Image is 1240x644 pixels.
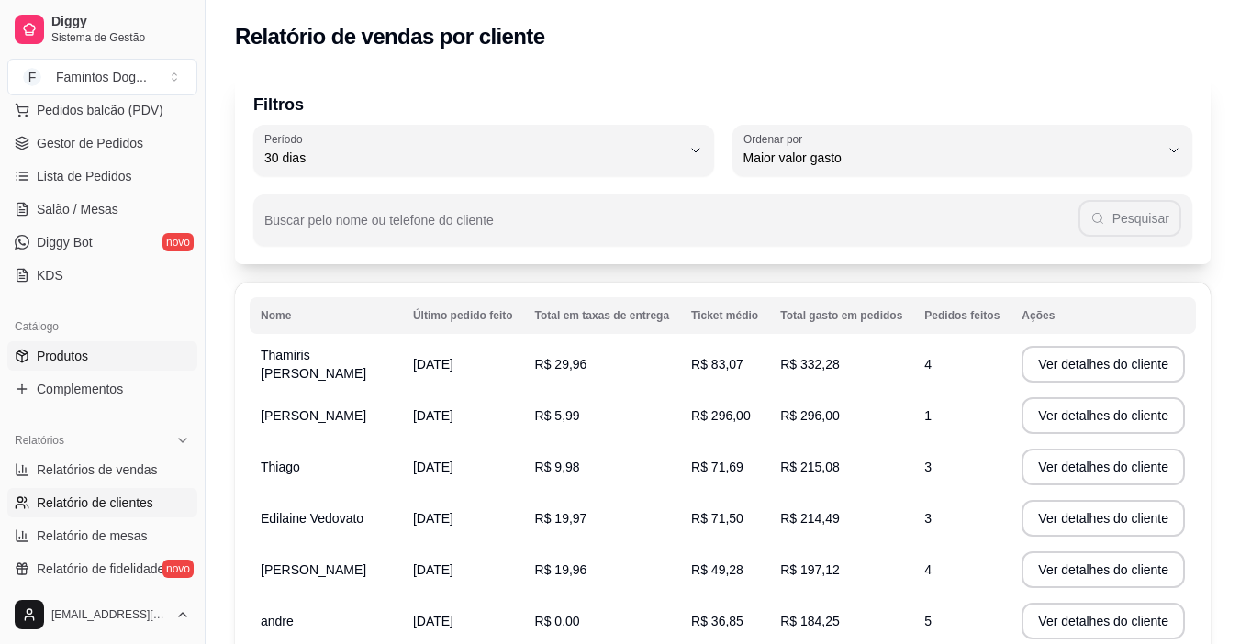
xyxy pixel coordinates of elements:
[743,149,1160,167] span: Maior valor gasto
[743,131,809,147] label: Ordenar por
[264,131,308,147] label: Período
[261,614,294,628] span: andre
[1022,603,1185,639] button: Ver detalhes do cliente
[924,614,932,628] span: 5
[924,357,932,372] span: 4
[7,95,197,125] button: Pedidos balcão (PDV)
[253,125,714,176] button: Período30 dias
[1022,551,1185,588] button: Ver detalhes do cliente
[413,357,453,372] span: [DATE]
[261,408,366,423] span: [PERSON_NAME]
[7,7,197,51] a: DiggySistema de Gestão
[7,554,197,583] a: Relatório de fidelidadenovo
[1022,500,1185,537] button: Ver detalhes do cliente
[37,461,158,479] span: Relatórios de vendas
[924,460,932,474] span: 3
[535,511,587,526] span: R$ 19,97
[7,455,197,484] a: Relatórios de vendas
[23,68,41,86] span: F
[37,200,118,218] span: Salão / Mesas
[7,341,197,371] a: Produtos
[37,527,148,545] span: Relatório de mesas
[780,614,840,628] span: R$ 184,25
[261,460,300,474] span: Thiago
[732,125,1193,176] button: Ordenar porMaior valor gasto
[15,433,64,448] span: Relatórios
[691,460,743,474] span: R$ 71,69
[261,348,366,381] span: Thamiris [PERSON_NAME]
[780,511,840,526] span: R$ 214,49
[7,261,197,290] a: KDS
[691,357,743,372] span: R$ 83,07
[51,14,190,30] span: Diggy
[780,562,840,577] span: R$ 197,12
[691,511,743,526] span: R$ 71,50
[37,233,93,251] span: Diggy Bot
[680,297,769,334] th: Ticket médio
[7,228,197,257] a: Diggy Botnovo
[261,562,366,577] span: [PERSON_NAME]
[535,614,580,628] span: R$ 0,00
[769,297,913,334] th: Total gasto em pedidos
[250,297,402,334] th: Nome
[413,408,453,423] span: [DATE]
[924,562,932,577] span: 4
[7,521,197,550] a: Relatório de mesas
[691,614,743,628] span: R$ 36,85
[413,460,453,474] span: [DATE]
[535,357,587,372] span: R$ 29,96
[56,68,147,86] div: Famintos Dog ...
[691,562,743,577] span: R$ 49,28
[402,297,524,334] th: Último pedido feito
[261,511,363,526] span: Edilaine Vedovato
[37,266,63,284] span: KDS
[37,134,143,152] span: Gestor de Pedidos
[1011,297,1196,334] th: Ações
[37,101,163,119] span: Pedidos balcão (PDV)
[691,408,751,423] span: R$ 296,00
[7,161,197,191] a: Lista de Pedidos
[780,408,840,423] span: R$ 296,00
[7,593,197,637] button: [EMAIL_ADDRESS][DOMAIN_NAME]
[924,408,932,423] span: 1
[1022,397,1185,434] button: Ver detalhes do cliente
[37,347,88,365] span: Produtos
[264,149,681,167] span: 30 dias
[7,128,197,158] a: Gestor de Pedidos
[413,511,453,526] span: [DATE]
[780,460,840,474] span: R$ 215,08
[7,374,197,404] a: Complementos
[413,614,453,628] span: [DATE]
[51,607,168,622] span: [EMAIL_ADDRESS][DOMAIN_NAME]
[37,494,153,512] span: Relatório de clientes
[7,194,197,224] a: Salão / Mesas
[524,297,681,334] th: Total em taxas de entrega
[7,59,197,95] button: Select a team
[37,380,123,398] span: Complementos
[535,408,580,423] span: R$ 5,99
[235,22,545,51] h2: Relatório de vendas por cliente
[7,312,197,341] div: Catálogo
[780,357,840,372] span: R$ 332,28
[413,562,453,577] span: [DATE]
[1022,449,1185,485] button: Ver detalhes do cliente
[264,218,1078,237] input: Buscar pelo nome ou telefone do cliente
[51,30,190,45] span: Sistema de Gestão
[253,92,1192,117] p: Filtros
[37,167,132,185] span: Lista de Pedidos
[37,560,164,578] span: Relatório de fidelidade
[913,297,1011,334] th: Pedidos feitos
[7,488,197,517] a: Relatório de clientes
[1022,346,1185,383] button: Ver detalhes do cliente
[535,562,587,577] span: R$ 19,96
[535,460,580,474] span: R$ 9,98
[924,511,932,526] span: 3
